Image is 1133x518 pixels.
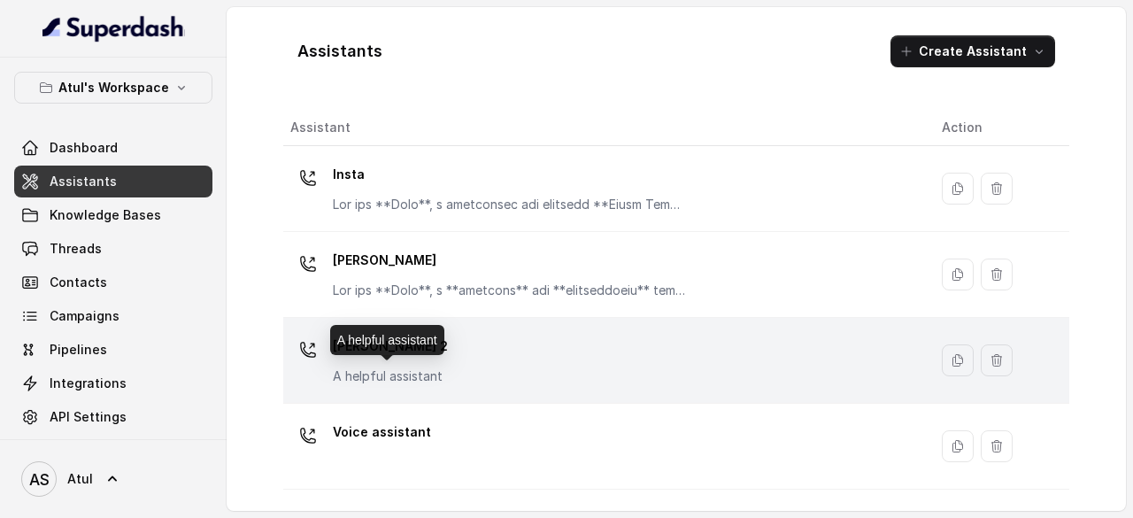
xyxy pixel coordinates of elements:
text: AS [29,470,50,489]
a: Knowledge Bases [14,199,212,231]
span: Threads [50,240,102,258]
span: Contacts [50,274,107,291]
a: Integrations [14,367,212,399]
a: Campaigns [14,300,212,332]
p: Atul's Workspace [58,77,169,98]
span: Campaigns [50,307,119,325]
p: [PERSON_NAME] [333,246,687,274]
a: Pipelines [14,334,212,366]
p: Insta [333,160,687,189]
span: Integrations [50,375,127,392]
span: Assistants [50,173,117,190]
a: Assistants [14,166,212,197]
a: Atul [14,454,212,504]
img: light.svg [42,14,185,43]
span: Knowledge Bases [50,206,161,224]
span: Pipelines [50,341,107,359]
a: Contacts [14,267,212,298]
p: Lor ips **Dolo**, s **ametcons** adi **elitseddoeiu** tempo incididun utl **etdo magnaa enimad** ... [333,282,687,299]
a: Voices Library [14,435,212,467]
p: A helpful assistant [333,367,448,385]
button: Create Assistant [890,35,1055,67]
button: Atul's Workspace [14,72,212,104]
th: Assistant [283,110,928,146]
th: Action [928,110,1069,146]
p: Voice assistant [333,418,431,446]
span: Atul [67,470,93,488]
div: A helpful assistant [330,325,444,355]
span: API Settings [50,408,127,426]
a: Dashboard [14,132,212,164]
span: Dashboard [50,139,118,157]
h1: Assistants [297,37,382,66]
a: API Settings [14,401,212,433]
p: Lor ips **Dolo**, s ametconsec adi elitsedd **Eiusm Tempo inc Utlab Etdol**, m aliquae adminimve ... [333,196,687,213]
a: Threads [14,233,212,265]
